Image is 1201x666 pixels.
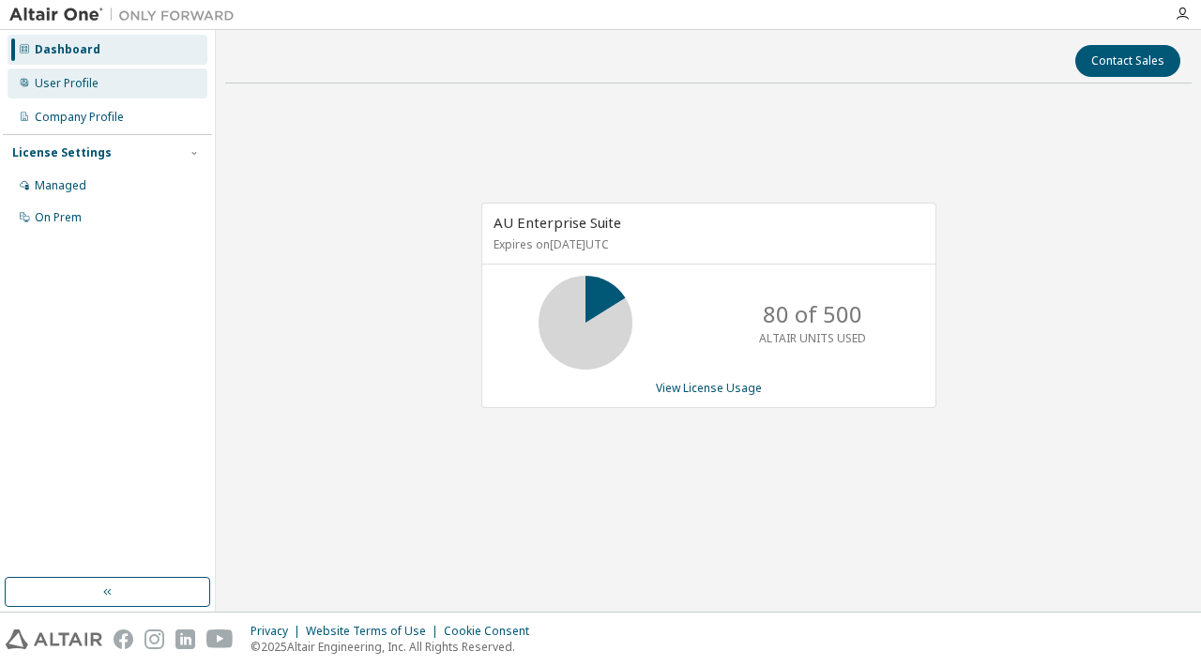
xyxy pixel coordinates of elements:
[175,629,195,649] img: linkedin.svg
[251,624,306,639] div: Privacy
[12,145,112,160] div: License Settings
[35,110,124,125] div: Company Profile
[35,42,100,57] div: Dashboard
[759,330,866,346] p: ALTAIR UNITS USED
[6,629,102,649] img: altair_logo.svg
[494,213,621,232] span: AU Enterprise Suite
[9,6,244,24] img: Altair One
[444,624,540,639] div: Cookie Consent
[494,236,920,252] p: Expires on [DATE] UTC
[306,624,444,639] div: Website Terms of Use
[763,298,862,330] p: 80 of 500
[1075,45,1180,77] button: Contact Sales
[251,639,540,655] p: © 2025 Altair Engineering, Inc. All Rights Reserved.
[114,629,133,649] img: facebook.svg
[35,178,86,193] div: Managed
[206,629,234,649] img: youtube.svg
[35,210,82,225] div: On Prem
[35,76,99,91] div: User Profile
[144,629,164,649] img: instagram.svg
[656,380,762,396] a: View License Usage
